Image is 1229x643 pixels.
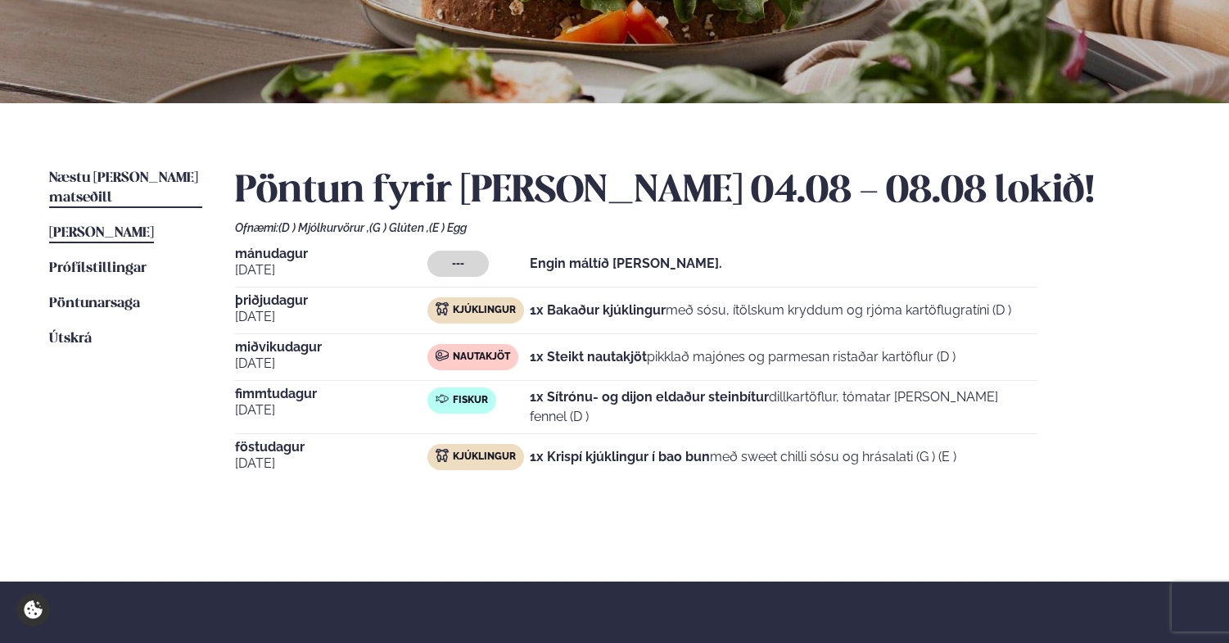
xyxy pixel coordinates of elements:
[49,329,92,349] a: Útskrá
[49,171,198,205] span: Næstu [PERSON_NAME] matseðill
[453,351,510,364] span: Nautakjöt
[530,349,647,365] strong: 1x Steikt nautakjöt
[436,392,449,405] img: fish.svg
[235,341,427,354] span: miðvikudagur
[49,294,140,314] a: Pöntunarsaga
[530,447,956,467] p: með sweet chilli sósu og hrásalati (G ) (E )
[235,387,427,401] span: fimmtudagur
[453,451,516,464] span: Kjúklingur
[49,224,154,243] a: [PERSON_NAME]
[49,297,140,310] span: Pöntunarsaga
[530,389,769,405] strong: 1x Sítrónu- og dijon eldaður steinbítur
[49,261,147,275] span: Prófílstillingar
[16,593,50,627] a: Cookie settings
[235,221,1180,234] div: Ofnæmi:
[530,387,1037,427] p: dillkartöflur, tómatar [PERSON_NAME] fennel (D )
[235,247,427,260] span: mánudagur
[530,256,722,271] strong: Engin máltíð [PERSON_NAME].
[369,221,429,234] span: (G ) Glúten ,
[49,226,154,240] span: [PERSON_NAME]
[436,349,449,362] img: beef.svg
[49,259,147,278] a: Prófílstillingar
[235,454,427,473] span: [DATE]
[530,449,710,464] strong: 1x Krispí kjúklingur í bao bun
[235,294,427,307] span: þriðjudagur
[235,401,427,420] span: [DATE]
[278,221,369,234] span: (D ) Mjólkurvörur ,
[235,441,427,454] span: föstudagur
[235,307,427,327] span: [DATE]
[436,449,449,462] img: chicken.svg
[436,302,449,315] img: chicken.svg
[530,347,956,367] p: pikklað majónes og parmesan ristaðar kartöflur (D )
[235,169,1180,215] h2: Pöntun fyrir [PERSON_NAME] 04.08 - 08.08 lokið!
[452,257,464,270] span: ---
[429,221,467,234] span: (E ) Egg
[49,169,202,208] a: Næstu [PERSON_NAME] matseðill
[235,354,427,374] span: [DATE]
[530,302,666,318] strong: 1x Bakaður kjúklingur
[453,394,488,407] span: Fiskur
[235,260,427,280] span: [DATE]
[530,301,1011,320] p: með sósu, ítölskum kryddum og rjóma kartöflugratíni (D )
[49,332,92,346] span: Útskrá
[453,304,516,317] span: Kjúklingur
